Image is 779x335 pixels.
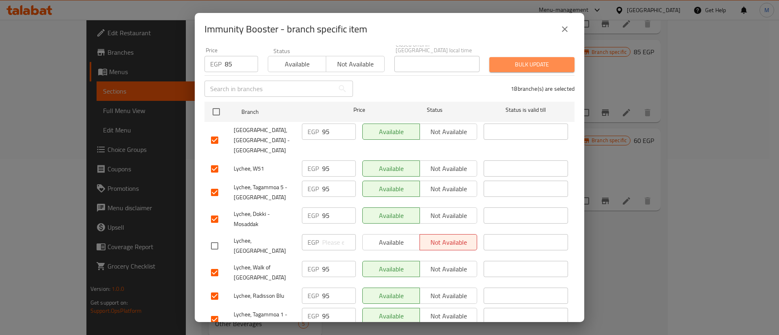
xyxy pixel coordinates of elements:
span: Available [366,263,417,275]
span: Available [366,290,417,302]
span: Status is valid till [484,105,568,115]
span: Not available [423,183,474,195]
p: EGP [308,184,319,194]
button: Bulk update [489,57,575,72]
p: EGP [308,311,319,321]
span: Lychee, Walk of [GEOGRAPHIC_DATA] [234,262,295,283]
button: Not available [326,56,384,72]
p: EGP [308,164,319,173]
p: EGP [308,291,319,301]
input: Please enter price [322,207,356,224]
span: [GEOGRAPHIC_DATA], [GEOGRAPHIC_DATA] - [GEOGRAPHIC_DATA] [234,125,295,156]
button: Not available [420,308,477,324]
span: Not available [423,210,474,222]
button: Available [362,288,420,304]
button: Available [362,308,420,324]
button: Not available [420,124,477,140]
span: Not available [423,163,474,175]
button: close [555,19,575,39]
button: Not available [420,261,477,277]
p: EGP [308,264,319,274]
span: Lychee, W51 [234,164,295,174]
button: Available [268,56,326,72]
input: Please enter price [322,234,356,250]
span: Not available [423,310,474,322]
span: Lychee, [GEOGRAPHIC_DATA] [234,236,295,256]
span: Not available [423,263,474,275]
span: Available [366,163,417,175]
span: Available [366,310,417,322]
span: Not available [423,290,474,302]
input: Please enter price [322,160,356,177]
input: Please enter price [322,261,356,277]
input: Please enter price [322,124,356,140]
button: Available [362,261,420,277]
button: Available [362,124,420,140]
button: Available [362,160,420,177]
span: Lychee, Tagammoa 1 - [GEOGRAPHIC_DATA] [234,309,295,330]
p: EGP [308,127,319,137]
span: Bulk update [496,60,568,70]
input: Please enter price [225,56,258,72]
p: EGP [210,59,222,69]
span: Lychee, Radisson Blu [234,291,295,301]
span: Branch [241,107,326,117]
span: Available [366,210,417,222]
p: EGP [308,211,319,220]
input: Please enter price [322,288,356,304]
span: Not available [329,58,381,70]
button: Not available [420,160,477,177]
span: Price [332,105,386,115]
input: Please enter price [322,308,356,324]
button: Not available [420,181,477,197]
span: Not available [423,126,474,138]
span: Available [366,183,417,195]
button: Available [362,181,420,197]
span: Available [271,58,323,70]
span: Available [366,126,417,138]
input: Please enter price [322,181,356,197]
input: Search in branches [204,81,334,97]
p: EGP [308,237,319,247]
button: Not available [420,288,477,304]
span: Lychee, Dokki - Mosaddak [234,209,295,229]
h2: Immunity Booster - branch specific item [204,23,367,36]
span: Status [393,105,477,115]
button: Available [362,207,420,224]
button: Not available [420,207,477,224]
span: Lychee, Tagammoa 5 - [GEOGRAPHIC_DATA] [234,182,295,203]
p: 18 branche(s) are selected [511,85,575,93]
